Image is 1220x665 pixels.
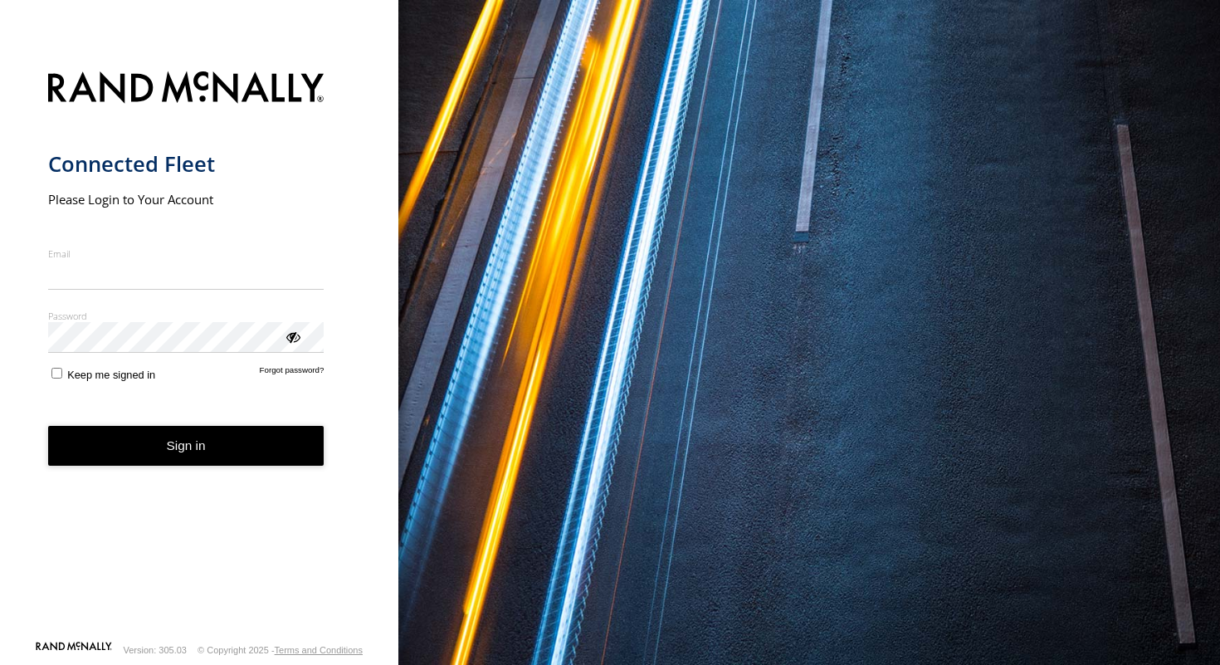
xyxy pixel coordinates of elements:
img: Rand McNally [48,68,325,110]
a: Terms and Conditions [275,645,363,655]
a: Forgot password? [260,365,325,381]
button: Sign in [48,426,325,467]
div: ViewPassword [284,328,300,345]
input: Keep me signed in [51,368,62,379]
label: Password [48,310,325,322]
a: Visit our Website [36,642,112,658]
div: Version: 305.03 [124,645,187,655]
h2: Please Login to Your Account [48,191,325,208]
div: © Copyright 2025 - [198,645,363,655]
h1: Connected Fleet [48,150,325,178]
span: Keep me signed in [67,369,155,381]
form: main [48,61,351,641]
label: Email [48,247,325,260]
